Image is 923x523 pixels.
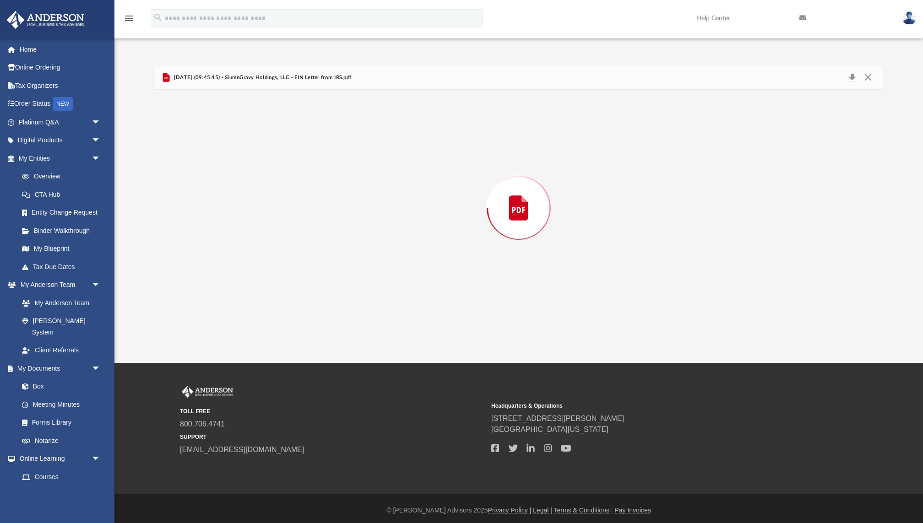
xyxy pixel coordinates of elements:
a: CTA Hub [13,185,114,204]
a: 800.706.4741 [180,420,225,428]
span: arrow_drop_down [92,359,110,378]
a: Binder Walkthrough [13,221,114,240]
div: Preview [155,66,882,326]
a: Client Referrals [13,341,110,360]
a: [GEOGRAPHIC_DATA][US_STATE] [491,426,608,433]
a: Online Ordering [6,59,114,77]
a: Pay Invoices [614,507,651,514]
a: Online Learningarrow_drop_down [6,450,110,468]
a: Notarize [13,431,110,450]
img: User Pic [902,11,916,25]
a: Meeting Minutes [13,395,110,414]
a: Terms & Conditions | [554,507,613,514]
span: arrow_drop_down [92,276,110,295]
small: Headquarters & Operations [491,402,796,410]
a: [EMAIL_ADDRESS][DOMAIN_NAME] [180,446,304,453]
img: Anderson Advisors Platinum Portal [180,386,235,398]
a: Privacy Policy | [488,507,532,514]
span: arrow_drop_down [92,149,110,168]
a: Platinum Q&Aarrow_drop_down [6,113,114,131]
i: search [153,12,163,22]
a: My Entitiesarrow_drop_down [6,149,114,167]
button: Download [844,71,860,84]
a: My Documentsarrow_drop_down [6,359,110,377]
a: Home [6,40,114,59]
div: NEW [53,97,73,111]
img: Anderson Advisors Platinum Portal [4,11,87,29]
a: Courses [13,468,110,486]
span: arrow_drop_down [92,113,110,132]
a: Digital Productsarrow_drop_down [6,131,114,150]
a: Legal | [533,507,552,514]
a: Entity Change Request [13,204,114,222]
div: © [PERSON_NAME] Advisors 2025 [114,506,923,515]
span: [DATE] (09:45:45) - SlumnGravy Holdings, LLC - EIN Letter from IRS.pdf [172,74,351,82]
a: Box [13,377,105,396]
span: arrow_drop_down [92,131,110,150]
a: Forms Library [13,414,105,432]
a: Overview [13,167,114,186]
a: [STREET_ADDRESS][PERSON_NAME] [491,415,624,422]
small: TOLL FREE [180,407,485,415]
a: [PERSON_NAME] System [13,312,110,341]
span: arrow_drop_down [92,450,110,469]
a: Video Training [13,486,105,504]
a: menu [124,17,135,24]
i: menu [124,13,135,24]
a: My Blueprint [13,240,110,258]
button: Close [860,71,876,84]
small: SUPPORT [180,433,485,441]
a: My Anderson Teamarrow_drop_down [6,276,110,294]
a: Tax Organizers [6,76,114,95]
a: Tax Due Dates [13,258,114,276]
a: My Anderson Team [13,294,105,312]
a: Order StatusNEW [6,95,114,113]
